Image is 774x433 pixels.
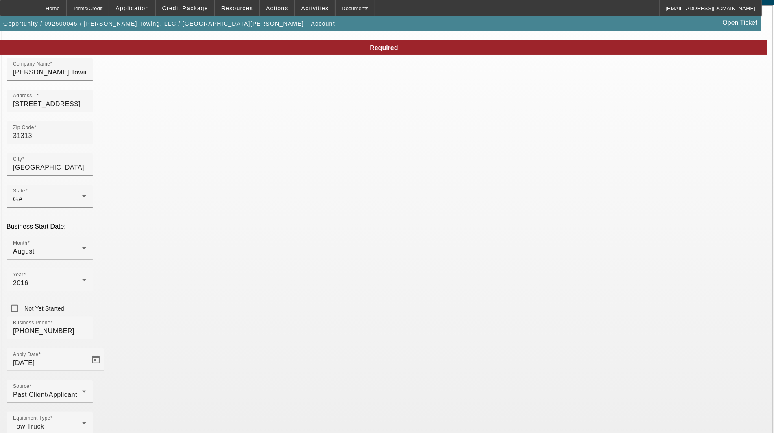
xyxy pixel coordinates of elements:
mat-label: Month [13,241,27,246]
mat-label: Year [13,272,24,278]
span: Past Client/Applicant [13,391,77,398]
span: Opportunity / 092500045 / [PERSON_NAME] Towing, LLC / [GEOGRAPHIC_DATA][PERSON_NAME] [3,20,304,27]
button: Actions [260,0,294,16]
span: Actions [266,5,288,11]
span: Resources [221,5,253,11]
button: Application [109,0,155,16]
mat-label: Apply Date [13,352,38,357]
mat-label: Zip Code [13,125,34,130]
mat-label: Source [13,384,29,389]
mat-label: Business Phone [13,320,50,326]
button: Resources [215,0,259,16]
span: Activities [301,5,329,11]
span: Application [116,5,149,11]
span: 2016 [13,280,28,286]
a: Open Ticket [719,16,761,30]
button: Credit Package [156,0,214,16]
button: Open calendar [88,352,104,368]
span: Account [311,20,335,27]
button: Activities [295,0,335,16]
mat-label: City [13,157,22,162]
span: Tow Truck [13,423,44,430]
p: Business Start Date: [7,223,767,230]
mat-label: Equipment Type [13,416,50,421]
button: Account [309,16,337,31]
span: Credit Package [162,5,208,11]
label: Not Yet Started [23,304,64,313]
span: August [13,248,35,255]
span: GA [13,196,23,203]
mat-label: State [13,188,25,194]
mat-label: Company Name [13,61,50,67]
span: Required [370,44,398,51]
mat-label: Address 1 [13,93,36,98]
